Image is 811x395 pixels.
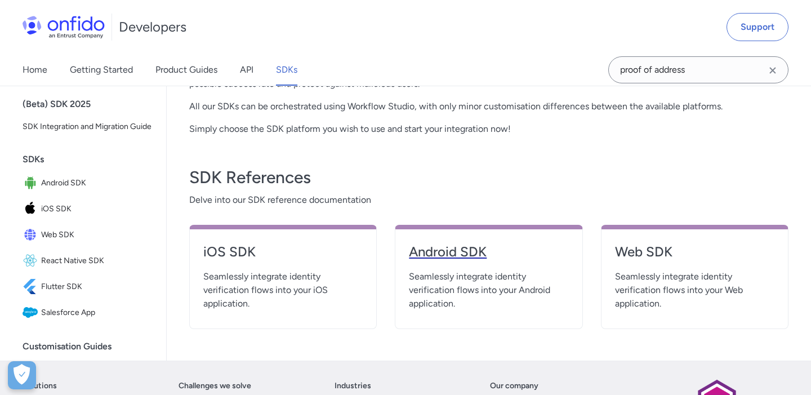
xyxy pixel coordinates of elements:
[18,223,157,247] a: IconWeb SDKWeb SDK
[18,300,157,325] a: IconSalesforce AppSalesforce App
[615,243,774,261] h4: Web SDK
[23,253,41,269] img: IconReact Native SDK
[608,56,788,83] input: Onfido search input field
[23,54,47,86] a: Home
[409,243,568,261] h4: Android SDK
[615,270,774,310] span: Seamlessly integrate identity verification flows into your Web application.
[41,227,153,243] span: Web SDK
[727,13,788,41] a: Support
[18,171,157,196] a: IconAndroid SDKAndroid SDK
[41,201,153,217] span: iOS SDK
[8,361,36,389] div: Cookie Preferences
[41,253,153,269] span: React Native SDK
[203,243,363,270] a: iOS SDK
[23,16,105,38] img: Onfido Logo
[70,54,133,86] a: Getting Started
[18,274,157,299] a: IconFlutter SDKFlutter SDK
[23,379,57,393] a: Solutions
[155,54,217,86] a: Product Guides
[18,116,157,138] a: SDK Integration and Migration Guide
[335,379,371,393] a: Industries
[18,358,157,380] a: SDK language & UI customisation
[23,93,162,116] div: (Beta) SDK 2025
[41,305,153,321] span: Salesforce App
[23,148,162,171] div: SDKs
[23,305,41,321] img: IconSalesforce App
[23,120,153,134] span: SDK Integration and Migration Guide
[23,335,162,358] div: Customisation Guides
[189,100,788,113] p: All our SDKs can be orchestrated using Workflow Studio, with only minor customisation differences...
[189,193,788,207] span: Delve into our SDK reference documentation
[409,270,568,310] span: Seamlessly integrate identity verification flows into your Android application.
[203,270,363,310] span: Seamlessly integrate identity verification flows into your iOS application.
[23,201,41,217] img: IconiOS SDK
[23,227,41,243] img: IconWeb SDK
[240,54,253,86] a: API
[8,361,36,389] button: Open Preferences
[189,122,788,136] p: Simply choose the SDK platform you wish to use and start your integration now!
[615,243,774,270] a: Web SDK
[203,243,363,261] h4: iOS SDK
[41,175,153,191] span: Android SDK
[23,279,41,295] img: IconFlutter SDK
[409,243,568,270] a: Android SDK
[18,197,157,221] a: IconiOS SDKiOS SDK
[179,379,251,393] a: Challenges we solve
[766,64,779,77] svg: Clear search field button
[18,248,157,273] a: IconReact Native SDKReact Native SDK
[119,18,186,36] h1: Developers
[189,166,788,189] h3: SDK References
[41,279,153,295] span: Flutter SDK
[23,175,41,191] img: IconAndroid SDK
[490,379,538,393] a: Our company
[276,54,297,86] a: SDKs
